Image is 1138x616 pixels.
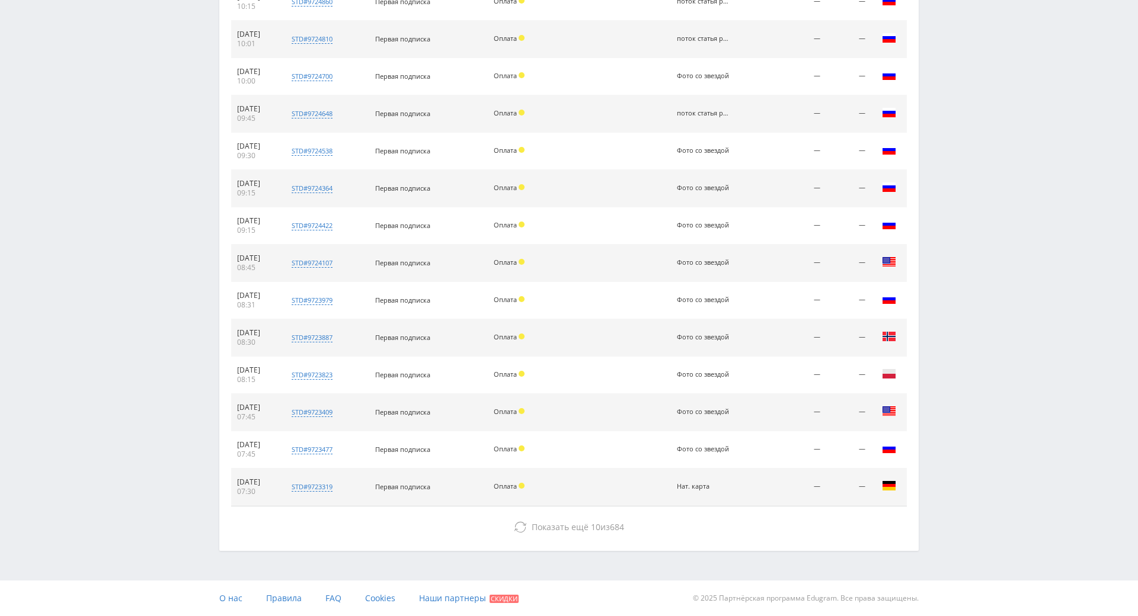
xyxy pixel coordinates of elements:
[519,483,525,489] span: Холд
[375,146,430,155] span: Первая подписка
[375,258,430,267] span: Первая подписка
[519,147,525,153] span: Холд
[677,296,730,304] div: Фото со звездой
[494,370,517,378] span: Оплата
[882,367,896,381] img: pol.png
[292,109,333,118] div: std#9724648
[882,255,896,269] img: usa.png
[826,58,871,95] td: —
[519,35,525,41] span: Холд
[292,34,333,44] div: std#9724810
[237,114,274,123] div: 09:45
[826,394,871,431] td: —
[365,580,395,616] a: Cookies
[494,220,517,229] span: Оплата
[826,319,871,357] td: —
[677,408,730,416] div: Фото со звездой
[494,444,517,453] span: Оплата
[677,259,730,267] div: Фото со звездой
[882,292,896,306] img: rus.png
[231,515,907,539] button: Показать ещё 10из684
[292,370,333,380] div: std#9723823
[292,333,333,342] div: std#9723887
[677,222,730,229] div: Фото со звездой
[494,295,517,304] span: Оплата
[677,333,730,341] div: Фото со звездой
[494,332,517,341] span: Оплата
[826,469,871,506] td: —
[677,35,730,43] div: поток статья рерайт
[237,291,274,300] div: [DATE]
[494,407,517,416] span: Оплата
[677,110,730,117] div: поток статья рерайт
[826,282,871,319] td: —
[762,469,826,506] td: —
[882,105,896,120] img: rus.png
[237,487,274,496] div: 07:30
[237,328,274,338] div: [DATE]
[237,300,274,310] div: 08:31
[575,580,919,616] div: © 2025 Партнёрская программа Edugram. Все права защищены.
[677,147,730,155] div: Фото со звездой
[237,39,274,49] div: 10:01
[494,482,517,490] span: Оплата
[292,408,333,417] div: std#9723409
[292,445,333,454] div: std#9723477
[519,371,525,377] span: Холд
[237,188,274,198] div: 09:15
[419,580,519,616] a: Наши партнеры Скидки
[490,595,519,603] span: Скидки
[237,365,274,375] div: [DATE]
[677,371,730,378] div: Фото со звездой
[882,404,896,418] img: usa.png
[677,445,730,453] div: Фото со звездой
[237,226,274,235] div: 09:15
[375,445,430,454] span: Первая подписка
[882,31,896,45] img: rus.png
[375,333,430,342] span: Первая подписка
[237,254,274,263] div: [DATE]
[519,296,525,302] span: Холд
[762,282,826,319] td: —
[237,263,274,272] div: 08:45
[882,180,896,194] img: rus.png
[762,170,826,207] td: —
[762,58,826,95] td: —
[519,184,525,190] span: Холд
[494,146,517,155] span: Оплата
[237,76,274,86] div: 10:00
[237,440,274,450] div: [DATE]
[519,333,525,339] span: Холд
[237,216,274,226] div: [DATE]
[882,143,896,157] img: rus.png
[762,133,826,170] td: —
[762,394,826,431] td: —
[762,95,826,133] td: —
[882,329,896,344] img: nor.png
[266,592,302,604] span: Правила
[826,357,871,394] td: —
[519,222,525,227] span: Холд
[826,95,871,133] td: —
[375,408,430,416] span: Первая подписка
[519,445,525,451] span: Холд
[519,72,525,78] span: Холд
[677,72,730,80] div: Фото со звездой
[292,72,333,81] div: std#9724700
[762,431,826,469] td: —
[591,521,600,532] span: 10
[519,408,525,414] span: Холд
[494,71,517,80] span: Оплата
[826,170,871,207] td: —
[365,592,395,604] span: Cookies
[237,151,274,161] div: 09:30
[826,207,871,245] td: —
[292,482,333,492] div: std#9723319
[237,67,274,76] div: [DATE]
[237,142,274,151] div: [DATE]
[237,338,274,347] div: 08:30
[610,521,624,532] span: 684
[826,245,871,282] td: —
[882,217,896,232] img: rus.png
[292,258,333,268] div: std#9724107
